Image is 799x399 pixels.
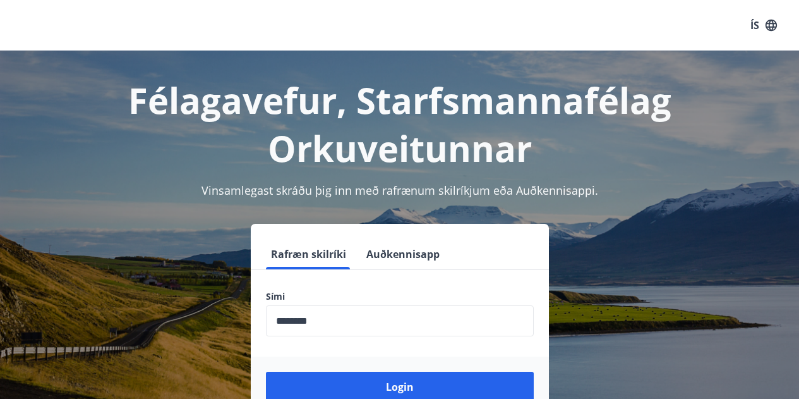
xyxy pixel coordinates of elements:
[15,76,784,172] h1: Félagavefur, Starfsmannafélag Orkuveitunnar
[266,239,351,269] button: Rafræn skilríki
[266,290,534,303] label: Sími
[743,14,784,37] button: ÍS
[201,183,598,198] span: Vinsamlegast skráðu þig inn með rafrænum skilríkjum eða Auðkennisappi.
[361,239,445,269] button: Auðkennisapp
